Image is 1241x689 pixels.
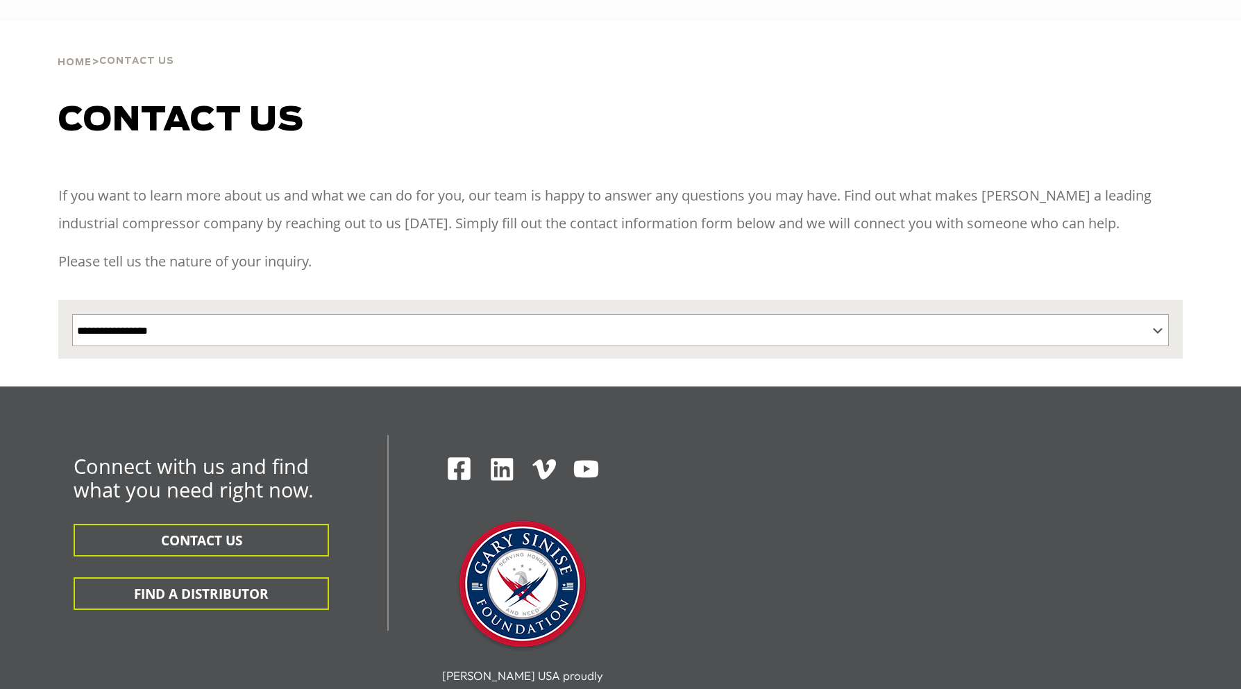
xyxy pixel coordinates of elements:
img: Vimeo [532,459,556,479]
span: Contact us [58,104,304,137]
img: Gary Sinise Foundation [453,516,592,655]
span: Home [58,58,92,67]
span: Connect with us and find what you need right now. [74,452,314,503]
img: Youtube [573,456,600,483]
p: If you want to learn more about us and what we can do for you, our team is happy to answer any qu... [58,182,1183,237]
img: Linkedin [489,456,516,483]
button: FIND A DISTRIBUTOR [74,577,329,610]
img: Facebook [446,456,472,482]
button: CONTACT US [74,524,329,556]
a: Home [58,56,92,68]
div: > [58,21,174,74]
span: Contact Us [99,57,174,66]
p: Please tell us the nature of your inquiry. [58,248,1183,275]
